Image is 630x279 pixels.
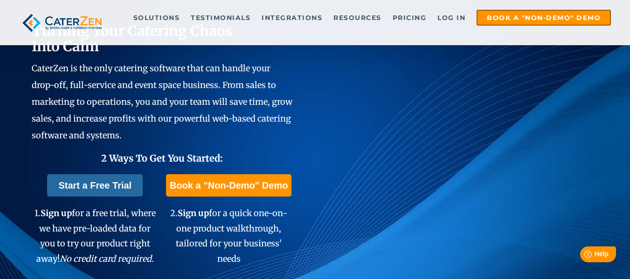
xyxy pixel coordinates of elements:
[166,174,291,197] a: Book a "Non-Demo" Demo
[32,63,292,141] span: CaterZen is the only catering software that can handle your drop-off, full-service and event spac...
[41,208,72,218] span: Sign up
[547,243,620,269] iframe: Help widget launcher
[257,11,327,25] a: Integrations
[433,11,470,25] a: Log in
[35,208,156,264] span: 1. for a free trial, where we have pre-loaded data for you to try our product right away!
[60,253,154,264] em: No credit card required.
[129,11,185,25] a: Solutions
[178,208,209,218] span: Sign up
[477,10,611,26] a: Book a "Non-Demo" Demo
[120,10,611,26] div: Navigation Menu
[101,152,223,164] span: 2 Ways To Get You Started:
[47,174,143,197] a: Start a Free Trial
[170,208,287,264] span: 2. for a quick one-on-one product walkthrough, tailored for your business' needs
[186,11,255,25] a: Testimonials
[388,11,431,25] a: Pricing
[329,11,386,25] a: Resources
[19,10,105,36] img: caterzen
